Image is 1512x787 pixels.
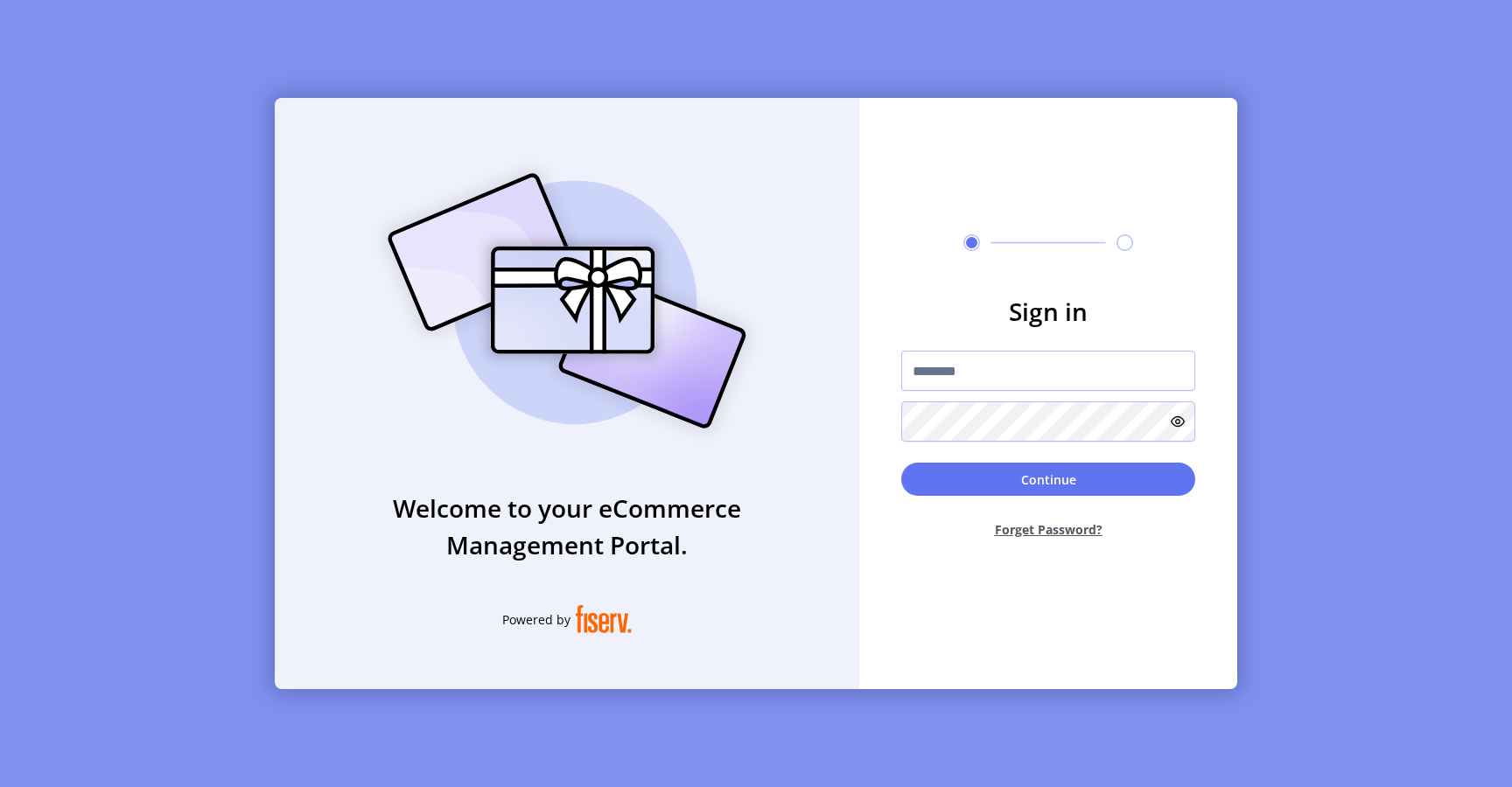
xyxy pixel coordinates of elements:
button: Forget Password? [901,506,1195,553]
h3: Welcome to your eCommerce Management Portal. [275,490,859,563]
h3: Sign in [901,293,1195,330]
button: Continue [901,463,1195,496]
img: card_Illustration.svg [361,154,773,448]
span: Powered by [502,610,570,629]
